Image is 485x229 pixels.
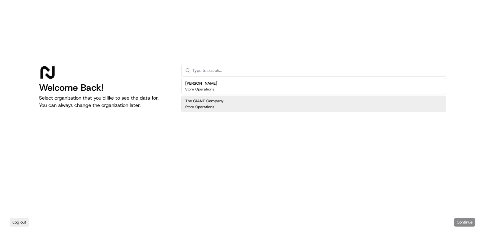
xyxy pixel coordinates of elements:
[185,104,214,109] p: Store Operations
[185,81,217,86] h2: [PERSON_NAME]
[185,98,224,104] h2: The GIANT Company
[181,77,446,113] div: Suggestions
[39,94,172,109] p: Select organization that you’d like to see the data for. You can always change the organization l...
[193,64,442,76] input: Type to search...
[10,218,29,227] button: Log out
[39,82,172,93] h1: Welcome Back!
[185,87,214,92] p: Store Operations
